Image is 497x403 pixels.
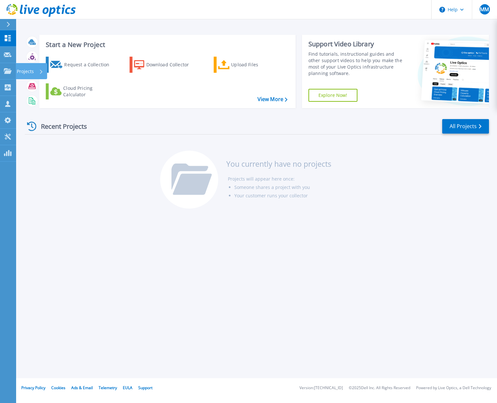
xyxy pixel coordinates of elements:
[46,57,118,73] a: Request a Collection
[64,58,116,71] div: Request a Collection
[308,89,357,102] a: Explore Now!
[299,386,343,390] li: Version: [TECHNICAL_ID]
[416,386,491,390] li: Powered by Live Optics, a Dell Technology
[138,385,152,390] a: Support
[234,192,331,200] li: Your customer runs your collector
[146,58,198,71] div: Download Collector
[349,386,410,390] li: © 2025 Dell Inc. All Rights Reserved
[99,385,117,390] a: Telemetry
[442,119,489,134] a: All Projects
[480,7,489,12] span: MM
[234,183,331,192] li: Someone shares a project with you
[228,175,331,183] li: Projects will appear here once:
[308,51,402,77] div: Find tutorials, instructional guides and other support videos to help you make the most of your L...
[46,41,287,48] h3: Start a New Project
[25,118,96,134] div: Recent Projects
[214,57,286,73] a: Upload Files
[123,385,132,390] a: EULA
[308,40,402,48] div: Support Video Library
[17,63,34,80] p: Projects
[46,83,118,99] a: Cloud Pricing Calculator
[51,385,65,390] a: Cookies
[71,385,93,390] a: Ads & Email
[63,85,115,98] div: Cloud Pricing Calculator
[231,58,283,71] div: Upload Files
[258,96,287,102] a: View More
[226,160,331,167] h3: You currently have no projects
[21,385,45,390] a: Privacy Policy
[130,57,201,73] a: Download Collector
